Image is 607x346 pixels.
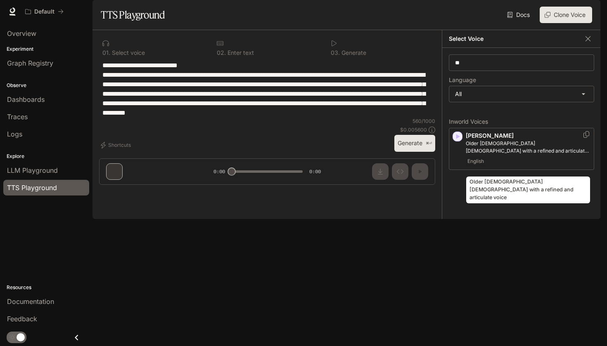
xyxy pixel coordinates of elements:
p: Language [449,77,476,83]
p: Generate [340,50,366,56]
button: Generate⌘⏎ [394,135,435,152]
button: All workspaces [21,3,67,20]
p: ⌘⏎ [426,141,432,146]
p: [PERSON_NAME] [466,132,590,140]
button: Shortcuts [99,139,134,152]
div: Older [DEMOGRAPHIC_DATA] [DEMOGRAPHIC_DATA] with a refined and articulate voice [466,177,590,203]
p: 0 3 . [331,50,340,56]
div: All [449,86,594,102]
p: 0 2 . [217,50,226,56]
button: Copy Voice ID [582,131,590,138]
p: Default [34,8,55,15]
button: Clone Voice [540,7,592,23]
a: Docs [505,7,533,23]
span: English [466,156,486,166]
p: Select voice [110,50,145,56]
p: Older British male with a refined and articulate voice [466,140,590,155]
p: Enter text [226,50,254,56]
p: Inworld Voices [449,119,594,125]
h1: TTS Playground [101,7,165,23]
p: 0 1 . [102,50,110,56]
